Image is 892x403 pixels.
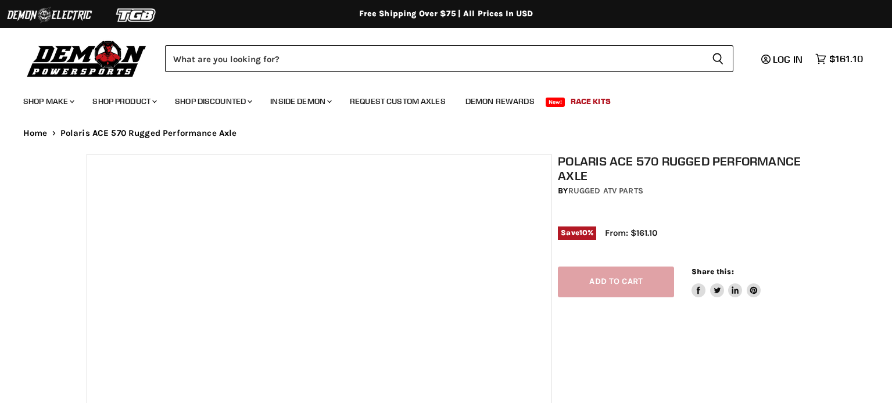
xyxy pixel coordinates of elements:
[15,85,860,113] ul: Main menu
[809,51,869,67] a: $161.10
[773,53,803,65] span: Log in
[60,128,237,138] span: Polaris ACE 570 Rugged Performance Axle
[23,128,48,138] a: Home
[605,228,657,238] span: From: $161.10
[703,45,733,72] button: Search
[829,53,863,64] span: $161.10
[261,89,339,113] a: Inside Demon
[546,98,565,107] span: New!
[568,186,643,196] a: Rugged ATV Parts
[6,4,93,26] img: Demon Electric Logo 2
[165,45,703,72] input: Search
[166,89,259,113] a: Shop Discounted
[93,4,180,26] img: TGB Logo 2
[341,89,454,113] a: Request Custom Axles
[558,185,812,197] div: by
[84,89,164,113] a: Shop Product
[558,154,812,183] h1: Polaris ACE 570 Rugged Performance Axle
[15,89,81,113] a: Shop Make
[457,89,543,113] a: Demon Rewards
[756,54,809,64] a: Log in
[579,228,587,237] span: 10
[692,267,761,297] aside: Share this:
[692,267,733,276] span: Share this:
[558,226,596,239] span: Save %
[562,89,619,113] a: Race Kits
[165,45,733,72] form: Product
[23,38,151,79] img: Demon Powersports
